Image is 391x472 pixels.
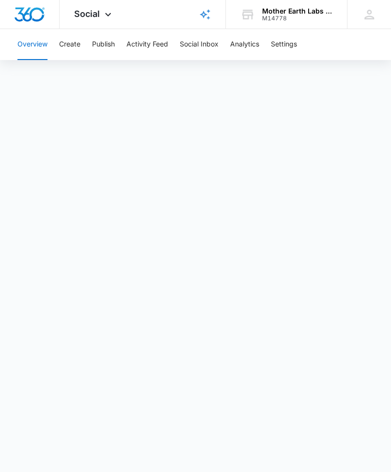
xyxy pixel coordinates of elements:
[59,29,80,60] button: Create
[92,29,115,60] button: Publish
[262,7,333,15] div: account name
[262,15,333,22] div: account id
[126,29,168,60] button: Activity Feed
[74,9,100,19] span: Social
[271,29,297,60] button: Settings
[180,29,219,60] button: Social Inbox
[17,29,47,60] button: Overview
[230,29,259,60] button: Analytics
